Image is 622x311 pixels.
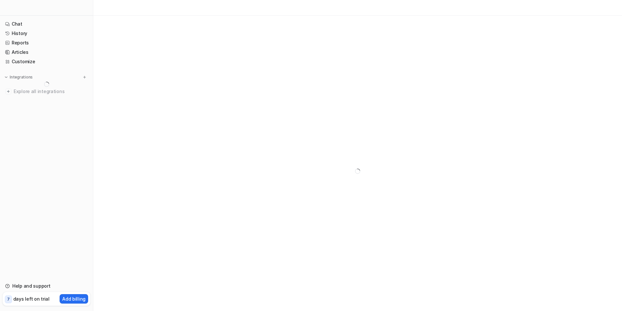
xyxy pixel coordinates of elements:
[4,75,8,79] img: expand menu
[3,57,90,66] a: Customize
[60,294,88,304] button: Add billing
[5,88,12,95] img: explore all integrations
[7,296,10,302] p: 7
[62,295,86,302] p: Add billing
[3,19,90,29] a: Chat
[3,48,90,57] a: Articles
[14,86,88,97] span: Explore all integrations
[3,38,90,47] a: Reports
[3,87,90,96] a: Explore all integrations
[82,75,87,79] img: menu_add.svg
[3,281,90,291] a: Help and support
[3,29,90,38] a: History
[10,75,33,80] p: Integrations
[13,295,50,302] p: days left on trial
[3,74,35,80] button: Integrations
